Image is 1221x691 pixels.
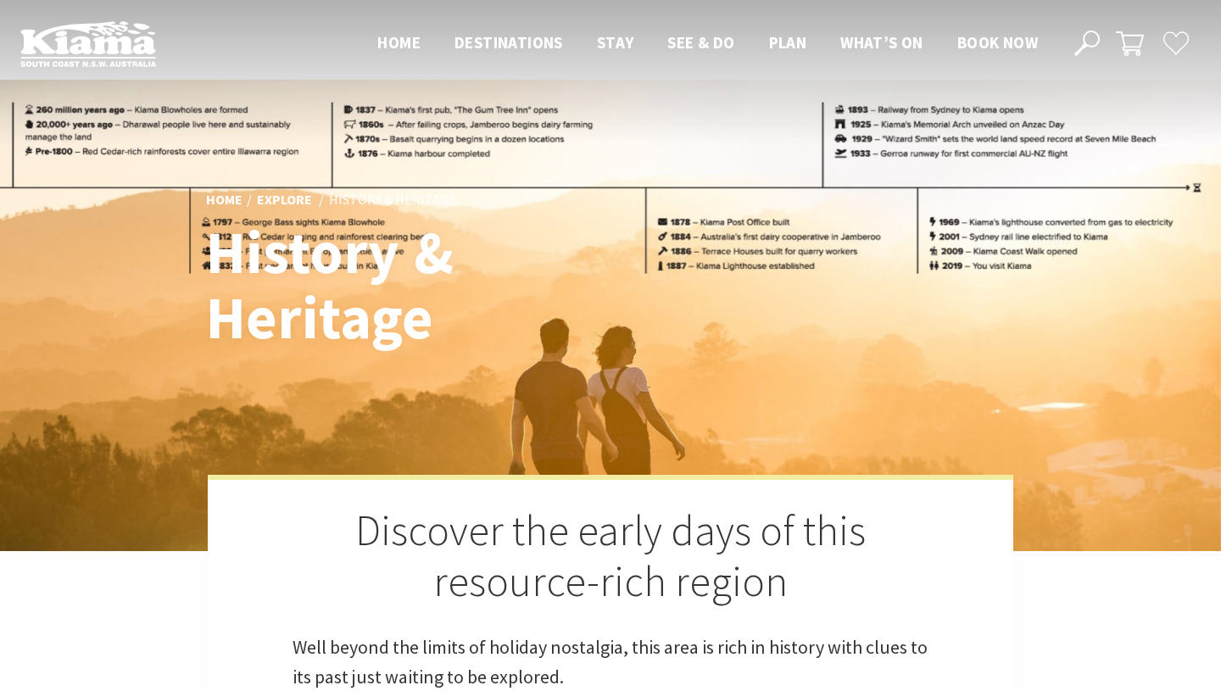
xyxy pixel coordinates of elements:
span: See & Do [667,32,734,53]
nav: Main Menu [360,30,1055,58]
span: Stay [597,32,634,53]
span: Home [377,32,421,53]
span: Destinations [454,32,563,53]
li: History & Heritage [329,189,456,211]
img: Kiama Logo [20,20,156,67]
h1: History & Heritage [206,220,685,351]
span: What’s On [840,32,923,53]
span: Book now [957,32,1038,53]
h2: Discover the early days of this resource-rich region [293,505,928,607]
a: Home [206,191,243,209]
a: Explore [257,191,312,209]
span: Plan [769,32,807,53]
